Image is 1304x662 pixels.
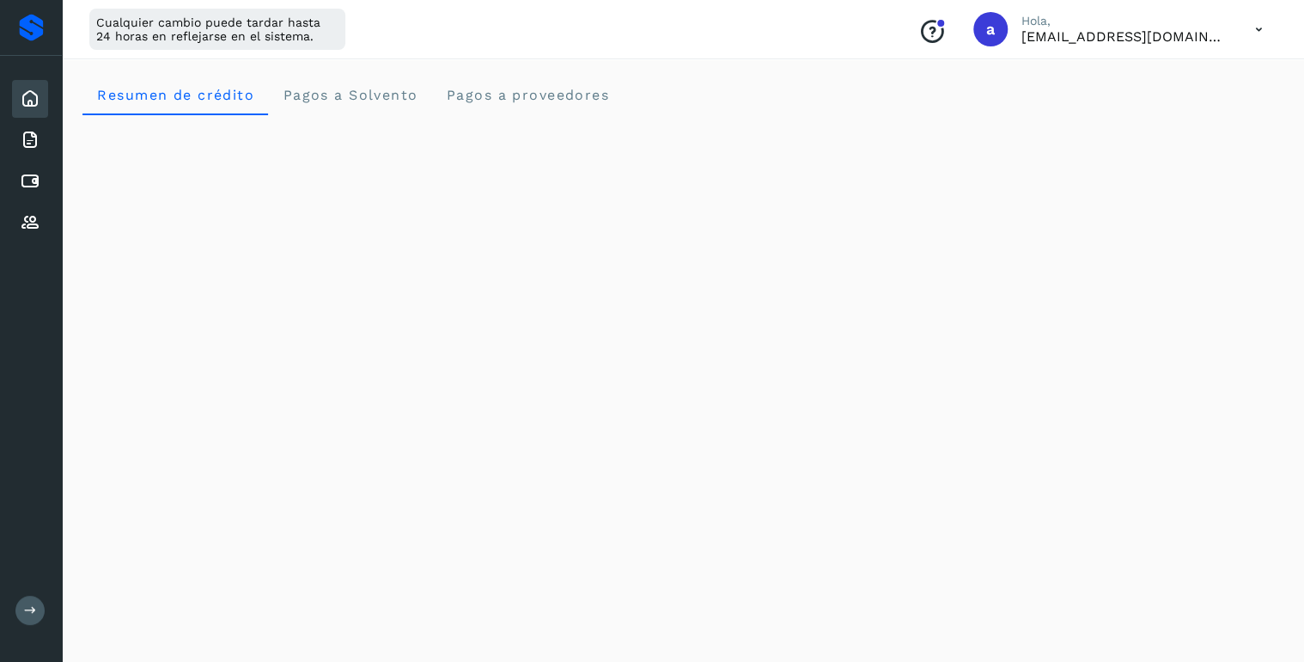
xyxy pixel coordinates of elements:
div: Facturas [12,121,48,159]
span: Pagos a Solvento [282,87,417,103]
p: antoniovmtz@yahoo.com.mx [1021,28,1228,45]
div: Cuentas por pagar [12,162,48,200]
div: Cualquier cambio puede tardar hasta 24 horas en reflejarse en el sistema. [89,9,345,50]
div: Proveedores [12,204,48,242]
p: Hola, [1021,14,1228,28]
span: Pagos a proveedores [445,87,609,103]
span: Resumen de crédito [96,87,254,103]
div: Inicio [12,80,48,118]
